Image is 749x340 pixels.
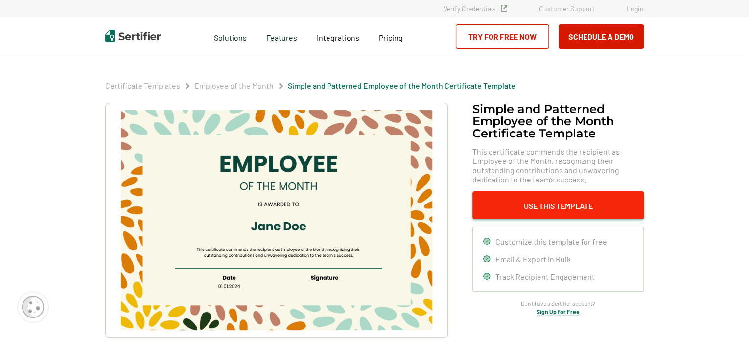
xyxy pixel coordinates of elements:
[105,81,180,91] span: Certificate Templates
[537,308,580,315] a: Sign Up for Free
[317,30,359,43] a: Integrations
[495,254,571,264] span: Email & Export in Bulk
[121,110,432,330] img: Simple and Patterned Employee of the Month Certificate Template
[627,4,644,13] a: Login
[194,81,274,91] span: Employee of the Month
[539,4,595,13] a: Customer Support
[105,81,515,91] div: Breadcrumb
[194,81,274,90] a: Employee of the Month
[472,191,644,219] button: Use This Template
[444,4,507,13] a: Verify Credentials
[22,296,44,318] img: Cookie Popup Icon
[559,24,644,49] button: Schedule a Demo
[501,5,507,12] img: Verified
[521,299,595,308] span: Don’t have a Sertifier account?
[472,147,644,184] span: This certificate commends the recipient as Employee of the Month, recognizing their outstanding c...
[379,33,403,42] span: Pricing
[495,272,595,281] span: Track Recipient Engagement
[214,30,247,43] span: Solutions
[495,237,607,246] span: Customize this template for free
[288,81,515,91] span: Simple and Patterned Employee of the Month Certificate Template
[472,103,644,139] h1: Simple and Patterned Employee of the Month Certificate Template
[105,81,180,90] a: Certificate Templates
[700,293,749,340] iframe: Chat Widget
[266,30,297,43] span: Features
[105,30,161,42] img: Sertifier | Digital Credentialing Platform
[288,81,515,90] a: Simple and Patterned Employee of the Month Certificate Template
[456,24,549,49] a: Try for Free Now
[379,30,403,43] a: Pricing
[317,33,359,42] span: Integrations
